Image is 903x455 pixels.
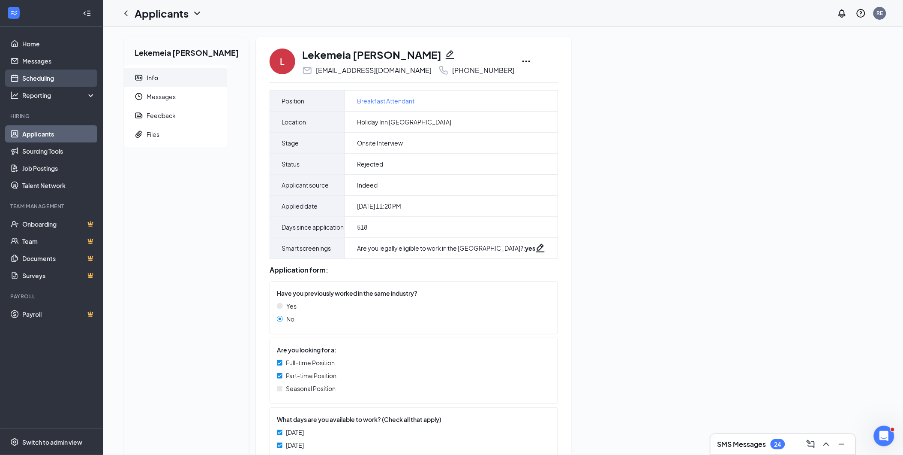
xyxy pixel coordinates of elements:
div: L [280,55,285,67]
div: Reporting [22,91,96,100]
svg: Report [135,111,143,120]
svg: Analysis [10,91,19,100]
a: TeamCrown [22,233,96,250]
span: Position [282,96,304,106]
a: ReportFeedback [124,106,227,125]
button: ChevronUp [819,437,833,451]
a: PaperclipFiles [124,125,227,144]
a: ClockMessages [124,87,227,106]
a: Home [22,35,96,52]
div: RE [877,9,883,17]
span: [DATE] 11:20 PM [357,202,401,210]
span: Part-time Position [286,371,336,380]
a: Breakfast Attendant [357,96,414,106]
span: No [286,314,294,324]
span: Have you previously worked in the same industry? [277,288,417,298]
h1: Applicants [135,6,189,21]
a: Applicants [22,125,96,143]
h1: Lekemeia [PERSON_NAME] [302,47,441,62]
a: PayrollCrown [22,306,96,323]
span: [DATE] [286,428,304,437]
svg: ChevronDown [192,8,202,18]
div: 24 [774,441,781,448]
svg: Pencil [535,243,546,253]
a: Job Postings [22,160,96,177]
span: Days since application [282,222,344,232]
a: Messages [22,52,96,70]
span: Seasonal Position [286,384,336,393]
span: Messages [147,87,220,106]
span: 518 [357,223,367,231]
svg: Minimize [837,439,847,449]
h3: SMS Messages [717,440,766,449]
span: Onsite Interview [357,139,403,147]
div: Feedback [147,111,176,120]
a: Scheduling [22,70,96,87]
span: What days are you available to work? (Check all that apply) [277,415,441,424]
span: Yes [286,301,297,311]
div: Application form: [270,266,558,274]
svg: QuestionInfo [856,8,866,18]
button: ComposeMessage [804,437,818,451]
svg: Clock [135,92,143,101]
a: Talent Network [22,177,96,194]
svg: ChevronLeft [121,8,131,18]
svg: Settings [10,438,19,446]
span: Applicant source [282,180,329,190]
svg: ComposeMessage [806,439,816,449]
svg: ContactCard [135,73,143,82]
div: [PHONE_NUMBER] [452,66,514,75]
div: Files [147,130,159,139]
div: Info [147,73,158,82]
span: Applied date [282,201,318,211]
div: [EMAIL_ADDRESS][DOMAIN_NAME] [316,66,432,75]
span: Rejected [357,160,383,168]
div: Switch to admin view [22,438,82,446]
svg: Notifications [837,8,847,18]
span: Stage [282,138,299,148]
svg: Phone [438,65,449,76]
div: Are you legally eligible to work in the [GEOGRAPHIC_DATA]? : [357,244,535,252]
span: Status [282,159,300,169]
span: Indeed [357,181,378,189]
span: Full-time Position [286,358,335,367]
iframe: Intercom live chat [874,426,894,446]
svg: WorkstreamLogo [9,9,18,17]
span: Holiday Inn [GEOGRAPHIC_DATA] [357,118,451,126]
div: Payroll [10,293,94,300]
a: OnboardingCrown [22,215,96,233]
svg: Paperclip [135,130,143,139]
span: [DATE] [286,440,304,450]
a: DocumentsCrown [22,250,96,267]
h2: Lekemeia [PERSON_NAME] [124,37,249,65]
a: SurveysCrown [22,267,96,284]
strong: yes [525,244,535,252]
div: Team Management [10,203,94,210]
a: ContactCardInfo [124,68,227,87]
span: Smart screenings [282,243,331,253]
svg: Email [302,65,312,76]
svg: Ellipses [521,56,531,67]
button: Minimize [835,437,849,451]
svg: ChevronUp [821,439,831,449]
a: Sourcing Tools [22,143,96,160]
span: Location [282,117,306,127]
div: Hiring [10,112,94,120]
svg: Collapse [83,9,91,18]
span: Are you looking for a: [277,345,336,355]
svg: Pencil [445,49,455,60]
